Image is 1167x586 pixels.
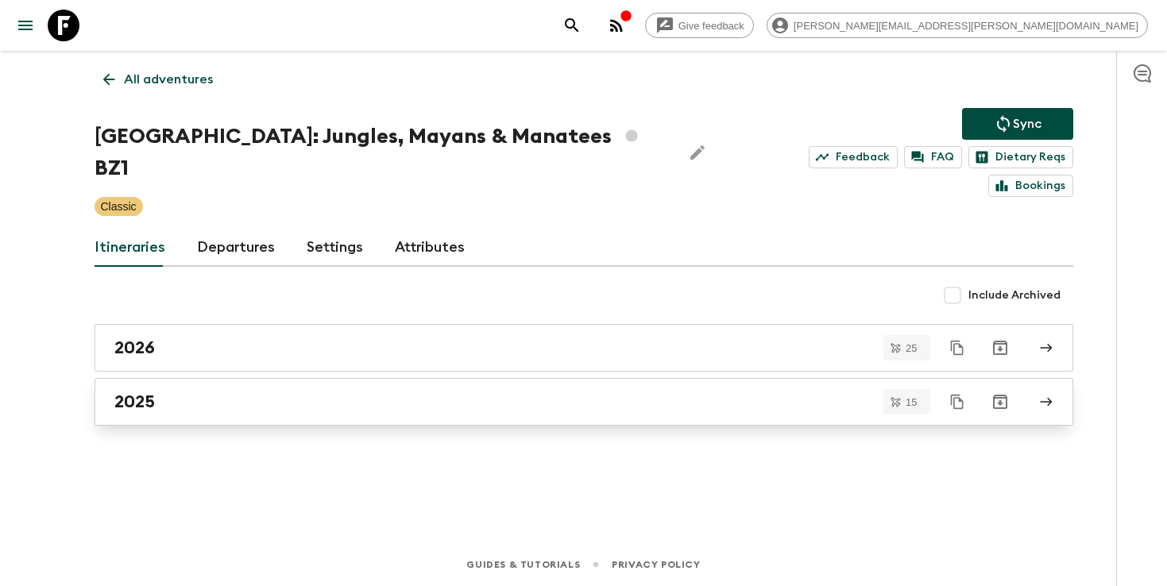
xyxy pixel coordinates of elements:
[556,10,588,41] button: search adventures
[124,70,213,89] p: All adventures
[95,64,222,95] a: All adventures
[896,343,926,353] span: 25
[670,20,753,32] span: Give feedback
[114,337,155,358] h2: 2026
[10,10,41,41] button: menu
[114,391,155,412] h2: 2025
[984,332,1016,364] button: Archive
[767,13,1148,38] div: [PERSON_NAME][EMAIL_ADDRESS][PERSON_NAME][DOMAIN_NAME]
[785,20,1147,32] span: [PERSON_NAME][EMAIL_ADDRESS][PERSON_NAME][DOMAIN_NAME]
[904,146,962,168] a: FAQ
[809,146,898,168] a: Feedback
[95,229,165,267] a: Itineraries
[95,324,1073,372] a: 2026
[988,175,1073,197] a: Bookings
[95,378,1073,426] a: 2025
[307,229,363,267] a: Settings
[612,556,700,573] a: Privacy Policy
[101,199,137,214] p: Classic
[943,333,972,362] button: Duplicate
[968,146,1073,168] a: Dietary Reqs
[95,121,670,184] h1: [GEOGRAPHIC_DATA]: Jungles, Mayans & Manatees BZ1
[466,556,580,573] a: Guides & Tutorials
[395,229,465,267] a: Attributes
[1013,114,1041,133] p: Sync
[682,121,713,184] button: Edit Adventure Title
[984,386,1016,418] button: Archive
[962,108,1073,140] button: Sync adventure departures to the booking engine
[968,287,1061,303] span: Include Archived
[896,397,926,407] span: 15
[943,387,972,416] button: Duplicate
[197,229,275,267] a: Departures
[645,13,754,38] a: Give feedback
